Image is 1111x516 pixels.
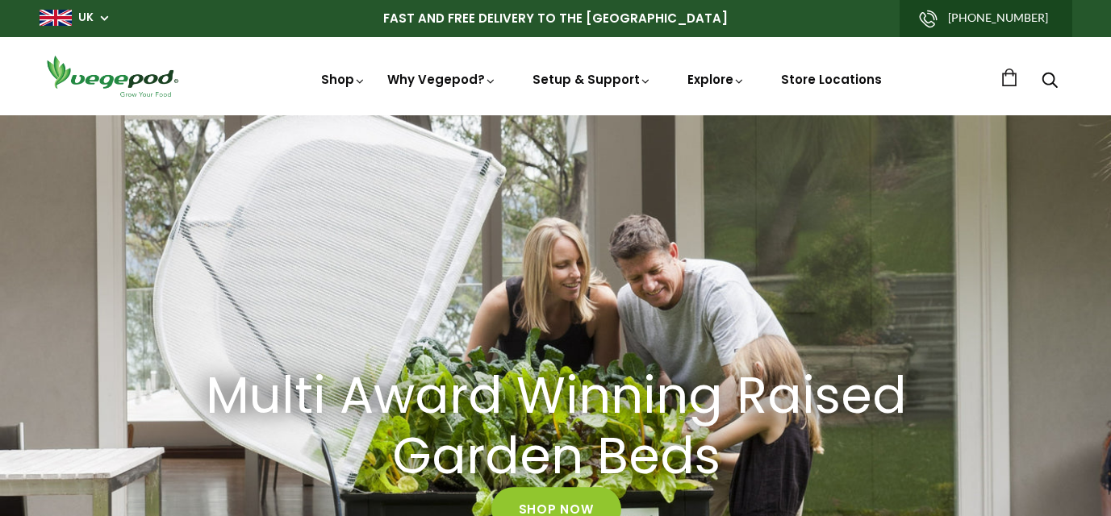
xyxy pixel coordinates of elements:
a: Search [1042,73,1058,90]
a: Store Locations [781,71,882,88]
img: Vegepod [40,53,185,99]
a: Shop [321,71,366,88]
a: Why Vegepod? [387,71,497,88]
a: Multi Award Winning Raised Garden Beds [173,366,939,487]
img: gb_large.png [40,10,72,26]
a: UK [78,10,94,26]
a: Setup & Support [533,71,652,88]
h2: Multi Award Winning Raised Garden Beds [193,366,919,487]
a: Explore [687,71,746,88]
